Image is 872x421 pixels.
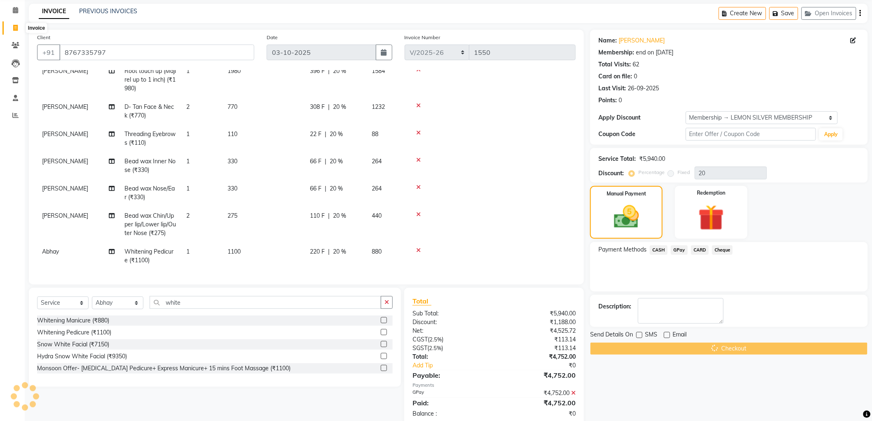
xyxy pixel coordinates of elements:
[42,212,88,219] span: [PERSON_NAME]
[638,169,665,176] label: Percentage
[598,48,634,57] div: Membership:
[413,336,428,343] span: CGST
[333,67,346,75] span: 20 %
[406,353,494,361] div: Total:
[186,185,190,192] span: 1
[429,336,442,343] span: 2.5%
[406,370,494,380] div: Payable:
[330,157,343,166] span: 20 %
[42,67,88,75] span: [PERSON_NAME]
[719,7,766,20] button: Create New
[634,72,637,81] div: 0
[606,202,647,231] img: _cash.svg
[598,155,636,163] div: Service Total:
[310,184,321,193] span: 66 F
[227,158,237,165] span: 330
[124,67,176,92] span: Root touch up (Majirel up to 1 inch) (₹1980)
[406,344,494,353] div: ( )
[406,318,494,327] div: Discount:
[186,248,190,255] span: 1
[598,302,631,311] div: Description:
[590,330,633,341] span: Send Details On
[406,361,509,370] a: Add Tip
[186,212,190,219] span: 2
[124,248,173,264] span: Whitening Pedicure (₹1100)
[227,67,241,75] span: 1980
[124,130,176,146] span: Threading Eyebrows (₹110)
[310,212,325,220] span: 110 F
[494,327,582,335] div: ₹4,525.72
[59,45,254,60] input: Search by Name/Mobile/Email/Code
[598,72,632,81] div: Card on file:
[310,247,325,256] span: 220 F
[712,245,733,255] span: Cheque
[619,36,665,45] a: [PERSON_NAME]
[494,309,582,318] div: ₹5,940.00
[650,245,668,255] span: CASH
[42,103,88,111] span: [PERSON_NAME]
[37,328,111,337] div: Whitening Pedicure (₹1100)
[494,398,582,408] div: ₹4,752.00
[494,370,582,380] div: ₹4,752.00
[310,103,325,111] span: 308 F
[598,60,631,69] div: Total Visits:
[372,103,385,111] span: 1232
[333,247,346,256] span: 20 %
[330,184,343,193] span: 20 %
[598,84,626,93] div: Last Visit:
[691,245,709,255] span: CARD
[494,318,582,327] div: ₹1,188.00
[42,158,88,165] span: [PERSON_NAME]
[310,67,325,75] span: 396 F
[124,185,175,201] span: Bead wax Nose/Ear (₹330)
[328,212,330,220] span: |
[413,297,431,306] span: Total
[769,7,798,20] button: Save
[697,189,726,197] label: Redemption
[186,103,190,111] span: 2
[372,67,385,75] span: 1584
[37,45,60,60] button: +91
[79,7,137,15] a: PREVIOUS INVOICES
[37,316,109,325] div: Whitening Manicure (₹880)
[690,202,732,234] img: _gift.svg
[372,130,378,138] span: 88
[328,103,330,111] span: |
[633,60,639,69] div: 62
[42,248,59,255] span: Abhay
[406,398,494,408] div: Paid:
[413,344,427,352] span: SGST
[37,364,291,373] div: Monsoon Offer- [MEDICAL_DATA] Pedicure+ Express Manicure+ 15 mins Foot Massage (₹1100)
[607,190,646,198] label: Manual Payment
[639,155,665,163] div: ₹5,940.00
[37,352,127,361] div: Hydra Snow White Facial (₹9350)
[186,67,190,75] span: 1
[26,23,47,33] div: Invoice
[310,130,321,139] span: 22 F
[494,409,582,418] div: ₹0
[406,409,494,418] div: Balance :
[227,130,237,138] span: 110
[429,345,441,351] span: 2.5%
[673,330,687,341] span: Email
[372,185,382,192] span: 264
[598,130,685,139] div: Coupon Code
[494,344,582,353] div: ₹113.14
[124,158,176,174] span: Bead wax Inner Nose (₹330)
[677,169,690,176] label: Fixed
[328,67,330,75] span: |
[645,330,657,341] span: SMS
[628,84,659,93] div: 26-09-2025
[227,248,241,255] span: 1100
[310,157,321,166] span: 66 F
[39,4,69,19] a: INVOICE
[42,185,88,192] span: [PERSON_NAME]
[186,130,190,138] span: 1
[227,185,237,192] span: 330
[325,157,326,166] span: |
[372,248,382,255] span: 880
[494,389,582,397] div: ₹4,752.00
[494,353,582,361] div: ₹4,752.00
[598,113,685,122] div: Apply Discount
[325,184,326,193] span: |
